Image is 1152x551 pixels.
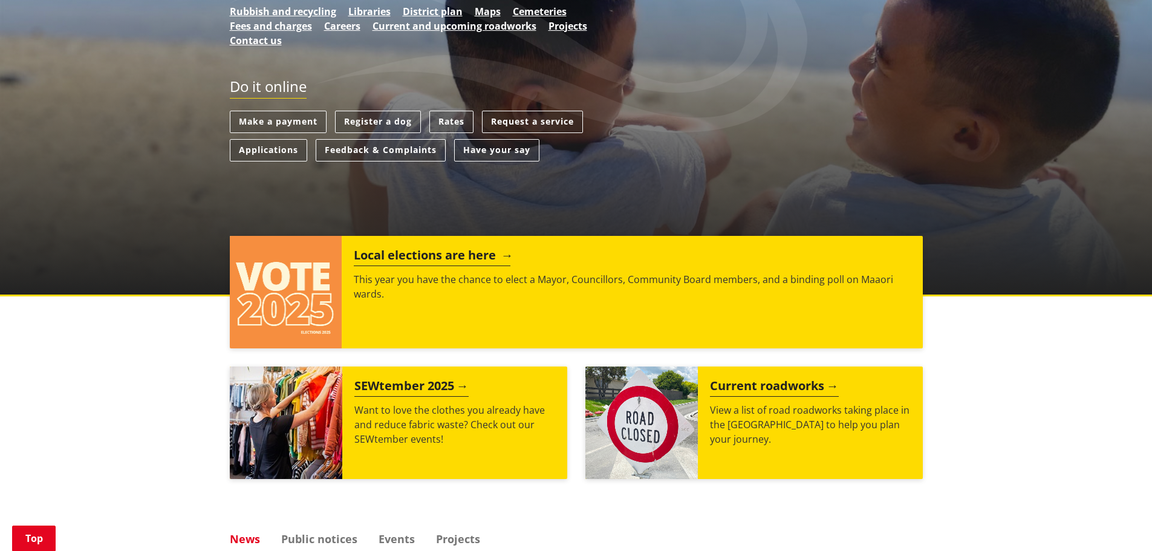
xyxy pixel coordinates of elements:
[710,379,839,397] h2: Current roadworks
[230,236,342,348] img: Vote 2025
[436,533,480,544] a: Projects
[548,19,587,33] a: Projects
[316,139,446,161] a: Feedback & Complaints
[230,19,312,33] a: Fees and charges
[379,533,415,544] a: Events
[230,111,327,133] a: Make a payment
[585,367,923,479] a: Current roadworks View a list of road roadworks taking place in the [GEOGRAPHIC_DATA] to help you...
[403,4,463,19] a: District plan
[230,533,260,544] a: News
[482,111,583,133] a: Request a service
[454,139,539,161] a: Have your say
[324,19,360,33] a: Careers
[373,19,536,33] a: Current and upcoming roadworks
[354,403,555,446] p: Want to love the clothes you already have and reduce fabric waste? Check out our SEWtember events!
[354,272,910,301] p: This year you have the chance to elect a Mayor, Councillors, Community Board members, and a bindi...
[335,111,421,133] a: Register a dog
[354,379,469,397] h2: SEWtember 2025
[230,367,567,479] a: SEWtember 2025 Want to love the clothes you already have and reduce fabric waste? Check out our S...
[230,78,307,99] h2: Do it online
[513,4,567,19] a: Cemeteries
[475,4,501,19] a: Maps
[230,236,923,348] a: Local elections are here This year you have the chance to elect a Mayor, Councillors, Community B...
[585,367,698,479] img: Road closed sign
[1096,500,1140,544] iframe: Messenger Launcher
[230,367,342,479] img: SEWtember
[348,4,391,19] a: Libraries
[281,533,357,544] a: Public notices
[710,403,911,446] p: View a list of road roadworks taking place in the [GEOGRAPHIC_DATA] to help you plan your journey.
[429,111,473,133] a: Rates
[354,248,510,266] h2: Local elections are here
[12,526,56,551] a: Top
[230,4,336,19] a: Rubbish and recycling
[230,33,282,48] a: Contact us
[230,139,307,161] a: Applications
